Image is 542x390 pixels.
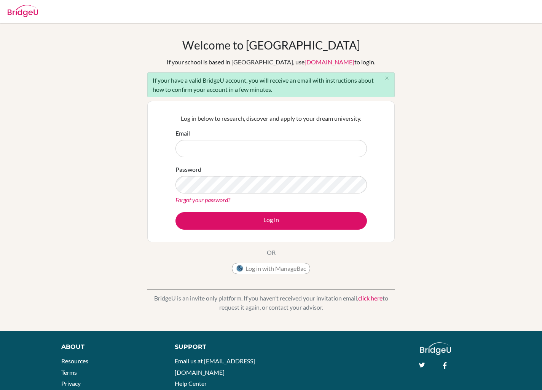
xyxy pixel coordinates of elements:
[420,342,451,355] img: logo_white@2x-f4f0deed5e89b7ecb1c2cc34c3e3d731f90f0f143d5ea2071677605dd97b5244.png
[175,196,230,203] a: Forgot your password?
[175,380,207,387] a: Help Center
[61,380,81,387] a: Privacy
[232,263,310,274] button: Log in with ManageBac
[61,342,158,352] div: About
[61,369,77,376] a: Terms
[175,114,367,123] p: Log in below to research, discover and apply to your dream university.
[379,73,394,84] button: Close
[147,294,395,312] p: BridgeU is an invite only platform. If you haven’t received your invitation email, to request it ...
[8,5,38,17] img: Bridge-U
[167,58,375,67] div: If your school is based in [GEOGRAPHIC_DATA], use to login.
[147,72,395,97] div: If your have a valid BridgeU account, you will receive an email with instructions about how to co...
[175,357,255,376] a: Email us at [EMAIL_ADDRESS][DOMAIN_NAME]
[175,342,263,352] div: Support
[267,248,276,257] p: OR
[182,38,360,52] h1: Welcome to [GEOGRAPHIC_DATA]
[304,58,354,66] a: [DOMAIN_NAME]
[358,294,383,302] a: click here
[175,212,367,230] button: Log in
[384,75,390,81] i: close
[61,357,88,364] a: Resources
[175,129,190,138] label: Email
[175,165,201,174] label: Password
